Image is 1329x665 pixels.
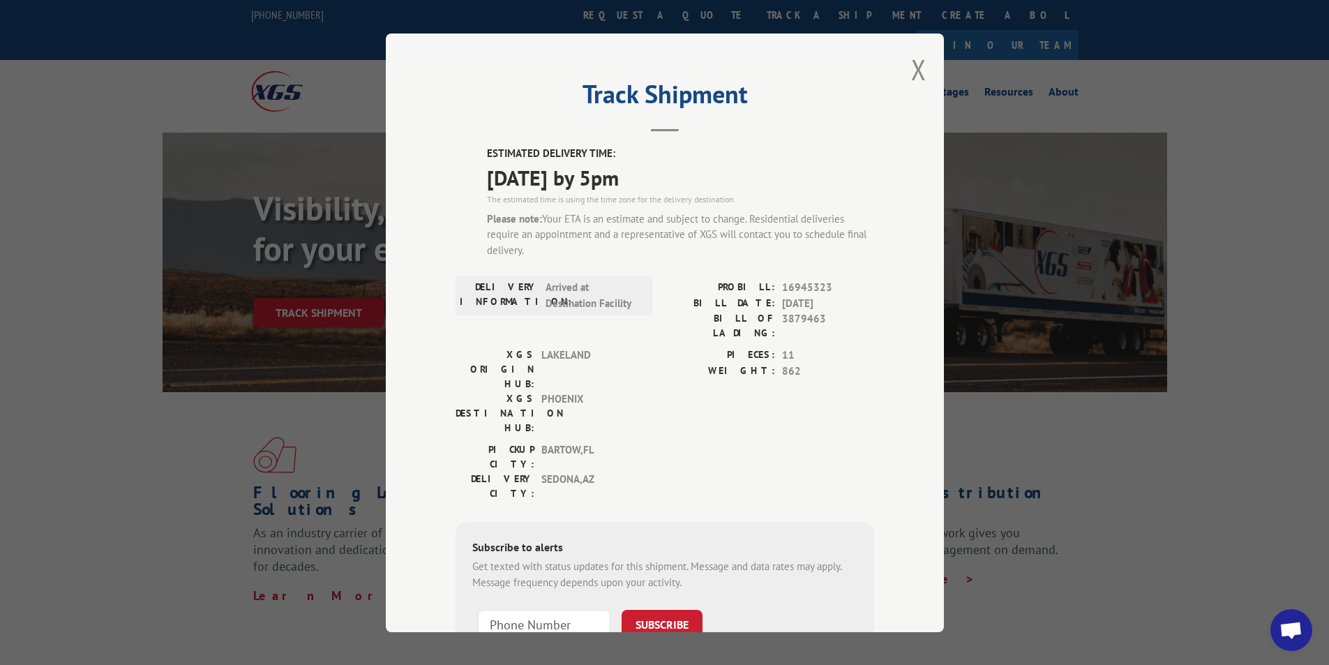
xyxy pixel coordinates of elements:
[782,280,874,296] span: 16945323
[487,211,542,225] strong: Please note:
[456,348,534,391] label: XGS ORIGIN HUB:
[665,311,775,341] label: BILL OF LADING:
[541,348,636,391] span: LAKELAND
[541,391,636,435] span: PHOENIX
[487,193,874,205] div: The estimated time is using the time zone for the delivery destination.
[541,442,636,472] span: BARTOW , FL
[456,391,534,435] label: XGS DESTINATION HUB:
[1270,609,1312,651] div: Open chat
[622,610,703,639] button: SUBSCRIBE
[665,348,775,364] label: PIECES:
[456,442,534,472] label: PICKUP CITY:
[456,472,534,501] label: DELIVERY CITY:
[665,280,775,296] label: PROBILL:
[541,472,636,501] span: SEDONA , AZ
[911,51,926,88] button: Close modal
[665,363,775,379] label: WEIGHT:
[782,348,874,364] span: 11
[460,280,539,311] label: DELIVERY INFORMATION:
[782,363,874,379] span: 862
[487,161,874,193] span: [DATE] by 5pm
[472,559,857,590] div: Get texted with status updates for this shipment. Message and data rates may apply. Message frequ...
[487,146,874,162] label: ESTIMATED DELIVERY TIME:
[472,539,857,559] div: Subscribe to alerts
[456,84,874,111] h2: Track Shipment
[782,311,874,341] span: 3879463
[546,280,640,311] span: Arrived at Destination Facility
[665,295,775,311] label: BILL DATE:
[782,295,874,311] span: [DATE]
[487,211,874,258] div: Your ETA is an estimate and subject to change. Residential deliveries require an appointment and ...
[478,610,610,639] input: Phone Number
